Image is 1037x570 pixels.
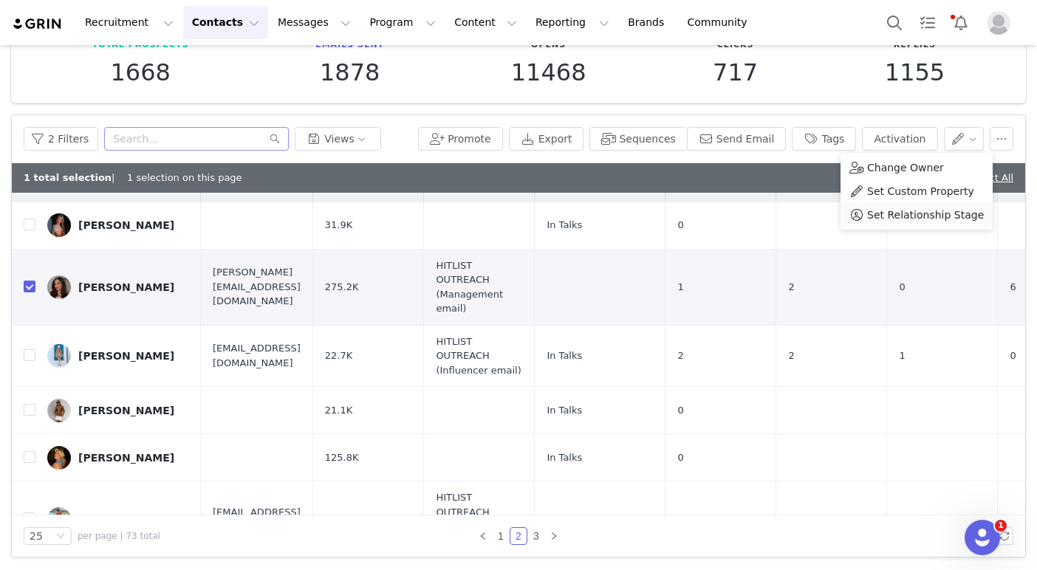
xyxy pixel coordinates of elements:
[945,6,977,39] button: Notifications
[510,527,527,545] li: 2
[509,127,584,151] button: Export
[436,334,522,378] span: HITLIST OUTREACH (Influencer email)
[589,127,687,151] button: Sequences
[56,532,65,542] i: icon: down
[445,6,526,39] button: Content
[325,450,359,465] span: 125.8K
[315,39,384,52] p: Emails Sent
[360,6,445,39] button: Program
[788,348,794,363] span: 2
[547,348,582,363] span: In Talks
[24,172,112,183] b: 1 total selection
[78,529,160,543] span: per page | 73 total
[792,127,856,151] button: Tags
[47,213,189,237] a: [PERSON_NAME]
[418,127,503,151] button: Promote
[547,403,582,418] span: In Talks
[788,280,794,295] span: 2
[325,512,352,526] span: 87.3K
[315,59,384,86] p: 1878
[183,6,268,39] button: Contacts
[479,532,487,540] i: icon: left
[713,59,758,86] p: 717
[899,280,905,295] span: 0
[24,171,242,185] div: | 1 selection on this page
[677,348,683,363] span: 2
[677,280,683,295] span: 1
[104,127,289,151] input: Search...
[677,512,683,526] span: 2
[677,218,683,233] span: 0
[213,265,301,309] span: [PERSON_NAME][EMAIL_ADDRESS][DOMAIN_NAME]
[24,127,98,151] button: 2 Filters
[92,39,189,52] p: Total Prospects
[687,127,787,151] button: Send Email
[885,39,945,52] p: Replies
[325,403,352,418] span: 21.1K
[867,207,984,223] span: Set Relationship Stage
[511,39,586,52] p: Opens
[76,6,182,39] button: Recruitment
[987,11,1010,35] img: placeholder-profile.jpg
[47,399,189,422] a: [PERSON_NAME]
[30,528,43,544] div: 25
[213,505,301,534] span: [EMAIL_ADDRESS][DOMAIN_NAME]
[493,528,509,544] a: 1
[78,219,174,231] div: [PERSON_NAME]
[474,527,492,545] li: Previous Page
[510,528,527,544] a: 2
[527,527,545,545] li: 3
[47,507,189,531] a: [PERSON_NAME]☁️
[47,446,189,470] a: [PERSON_NAME]
[550,532,558,540] i: icon: right
[325,280,359,295] span: 275.2K
[92,59,189,86] p: 1668
[436,490,522,548] span: HITLIST OUTREACH (Management email)
[47,275,189,299] a: [PERSON_NAME]
[511,59,586,86] p: 11468
[547,512,582,526] span: In Talks
[325,218,352,233] span: 31.9K
[78,452,174,464] div: [PERSON_NAME]
[619,6,677,39] a: Brands
[527,6,618,39] button: Reporting
[995,520,1007,532] span: 1
[78,281,174,293] div: [PERSON_NAME]
[885,59,945,86] p: 1155
[788,512,794,526] span: 0
[547,218,582,233] span: In Talks
[78,405,174,416] div: [PERSON_NAME]
[911,6,944,39] a: Tasks
[547,450,582,465] span: In Talks
[878,6,911,39] button: Search
[295,127,381,151] button: Views
[965,520,1000,555] iframe: Intercom live chat
[862,127,937,151] button: Activation
[867,159,944,176] span: Change Owner
[679,6,763,39] a: Community
[867,183,974,199] span: Set Custom Property
[677,450,683,465] span: 0
[899,512,905,526] span: 0
[325,348,352,363] span: 22.7K
[270,134,280,144] i: icon: search
[12,17,64,31] img: grin logo
[899,348,905,363] span: 1
[528,528,544,544] a: 3
[78,513,187,525] div: [PERSON_NAME]☁️
[47,399,71,422] img: e6e646ec-ffa7-4fcb-a52c-36320540ceb8.jpg
[269,6,360,39] button: Messages
[492,527,510,545] li: 1
[47,446,71,470] img: 84ad3a27-82e0-4817-bbac-db1efe2a9534.jpg
[47,344,71,368] img: 50598ff2-b5cd-48c9-88db-98a26c1ff4e9.jpg
[78,350,174,362] div: [PERSON_NAME]
[213,341,301,370] span: [EMAIL_ADDRESS][DOMAIN_NAME]
[677,403,683,418] span: 0
[978,11,1025,35] button: Profile
[545,527,563,545] li: Next Page
[436,258,522,316] span: HITLIST OUTREACH (Management email)
[713,39,758,52] p: Clicks
[47,213,71,237] img: 72bc6db8-6d41-44b6-a845-0c8ee3f6ce9a.jpg
[47,275,71,299] img: 0b7bc220-1655-438a-abd8-eff49d7698fa.jpg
